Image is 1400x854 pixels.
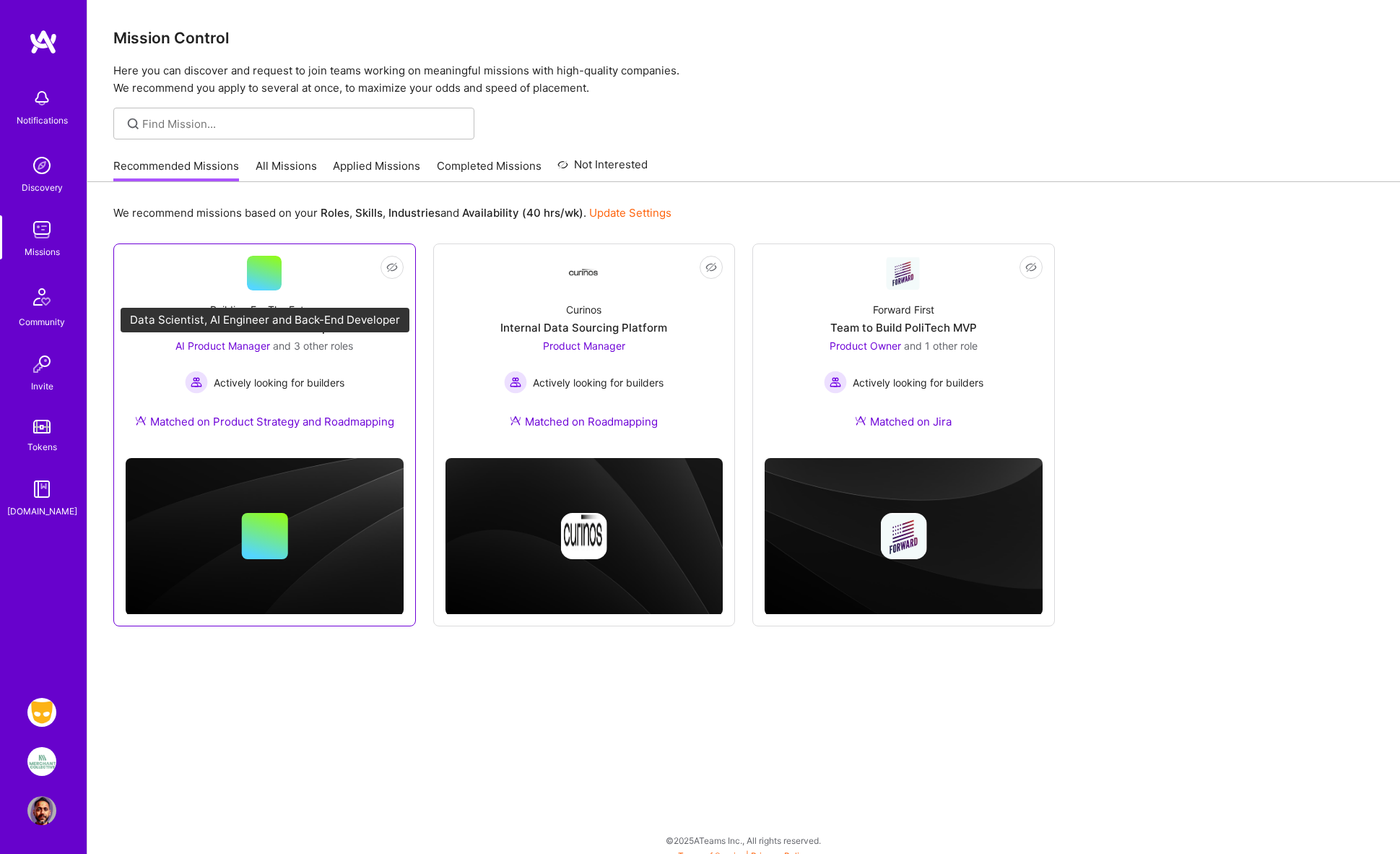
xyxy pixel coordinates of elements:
[201,320,329,335] div: Team for a Tech Startup
[24,796,60,825] a: User Avatar
[445,256,723,447] a: Company LogoCurinosInternal Data Sourcing PlatformProduct Manager Actively looking for buildersAc...
[765,458,1043,615] img: cover
[135,414,394,429] div: Matched on Product Strategy and Roadmapping
[126,458,404,615] img: cover
[135,415,147,426] img: Ateam Purple Icon
[510,414,658,429] div: Matched on Roadmapping
[886,256,921,290] img: Company Logo
[33,420,51,434] img: tokens
[256,158,317,182] a: All Missions
[500,320,667,335] div: Internal Data Sourcing Platform
[27,747,56,776] img: We Are The Merchants: Founding Product Manager, Merchant Collective
[27,475,56,504] img: guide book
[355,206,383,220] b: Skills
[142,116,464,131] input: Find Mission...
[19,314,65,329] div: Community
[27,215,56,244] img: teamwork
[273,340,353,352] span: and 3 other roles
[830,320,977,335] div: Team to Build PoliTech MVP
[445,458,723,615] img: cover
[880,513,926,559] img: Company logo
[1025,262,1037,273] i: icon EyeClosed
[22,180,63,195] div: Discovery
[125,116,142,132] i: icon SearchGrey
[855,415,866,426] img: Ateam Purple Icon
[333,158,420,182] a: Applied Missions
[321,206,349,220] b: Roles
[462,206,583,220] b: Availability (40 hrs/wk)
[24,698,60,727] a: Grindr: Product & Marketing
[904,340,978,352] span: and 1 other role
[25,244,60,259] div: Missions
[566,302,601,317] div: Curinos
[765,256,1043,447] a: Company LogoForward FirstTeam to Build PoliTech MVPProduct Owner and 1 other roleActively looking...
[855,414,952,429] div: Matched on Jira
[214,375,344,390] span: Actively looking for builders
[185,371,208,394] img: Actively looking for builders
[17,113,68,128] div: Notifications
[853,375,983,390] span: Actively looking for builders
[113,29,1374,47] h3: Mission Control
[557,156,648,182] a: Not Interested
[27,698,56,727] img: Grindr: Product & Marketing
[7,504,77,519] div: [DOMAIN_NAME]
[533,375,664,390] span: Actively looking for builders
[113,158,239,182] a: Recommended Missions
[543,340,625,352] span: Product Manager
[386,262,398,273] i: icon EyeClosed
[27,796,56,825] img: User Avatar
[567,269,601,278] img: Company Logo
[113,205,671,220] p: We recommend missions based on your , , and .
[25,280,59,314] img: Community
[31,379,53,394] div: Invite
[388,206,440,220] b: Industries
[510,415,521,426] img: Ateam Purple Icon
[210,302,319,317] div: Building For The Future
[27,151,56,180] img: discovery
[437,158,542,182] a: Completed Missions
[504,371,527,394] img: Actively looking for builders
[830,340,901,352] span: Product Owner
[824,371,847,394] img: Actively looking for builders
[24,747,60,776] a: We Are The Merchants: Founding Product Manager, Merchant Collective
[27,350,56,379] img: Invite
[27,439,57,454] div: Tokens
[705,262,717,273] i: icon EyeClosed
[29,29,58,55] img: logo
[589,206,671,220] a: Update Settings
[175,340,270,352] span: AI Product Manager
[27,84,56,113] img: bell
[113,62,1374,97] p: Here you can discover and request to join teams working on meaningful missions with high-quality ...
[126,256,404,447] a: Building For The FutureTeam for a Tech StartupAI Product Manager and 3 other rolesActively lookin...
[561,513,607,559] img: Company logo
[873,302,934,317] div: Forward First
